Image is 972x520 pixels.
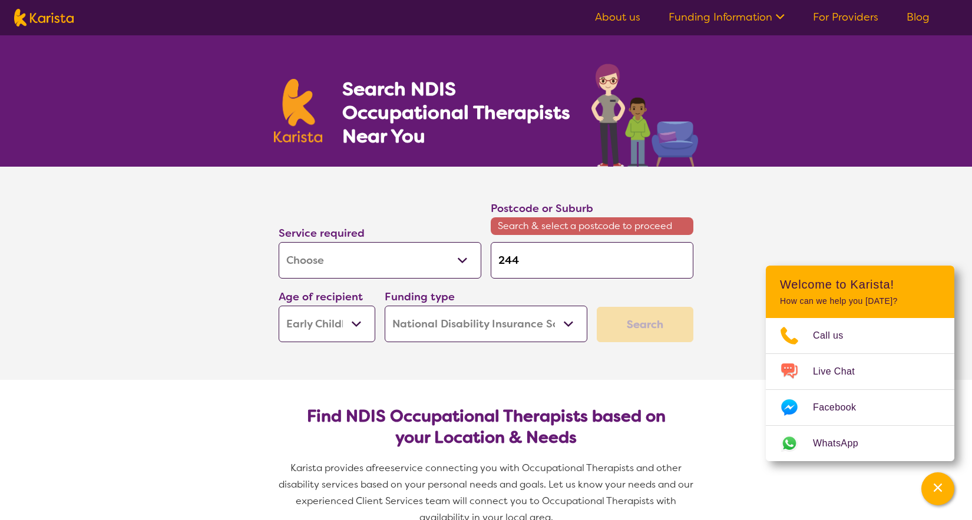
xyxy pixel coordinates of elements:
[813,10,878,24] a: For Providers
[766,318,954,461] ul: Choose channel
[342,77,571,148] h1: Search NDIS Occupational Therapists Near You
[669,10,785,24] a: Funding Information
[491,242,693,279] input: Type
[288,406,684,448] h2: Find NDIS Occupational Therapists based on your Location & Needs
[385,290,455,304] label: Funding type
[274,79,322,143] img: Karista logo
[813,327,858,345] span: Call us
[766,426,954,461] a: Web link opens in a new tab.
[491,201,593,216] label: Postcode or Suburb
[907,10,930,24] a: Blog
[290,462,372,474] span: Karista provides a
[491,217,693,235] span: Search & select a postcode to proceed
[595,10,640,24] a: About us
[372,462,391,474] span: free
[780,296,940,306] p: How can we help you [DATE]?
[279,290,363,304] label: Age of recipient
[14,9,74,27] img: Karista logo
[780,277,940,292] h2: Welcome to Karista!
[813,363,869,380] span: Live Chat
[279,226,365,240] label: Service required
[921,472,954,505] button: Channel Menu
[766,266,954,461] div: Channel Menu
[813,399,870,416] span: Facebook
[591,64,698,167] img: occupational-therapy
[813,435,872,452] span: WhatsApp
